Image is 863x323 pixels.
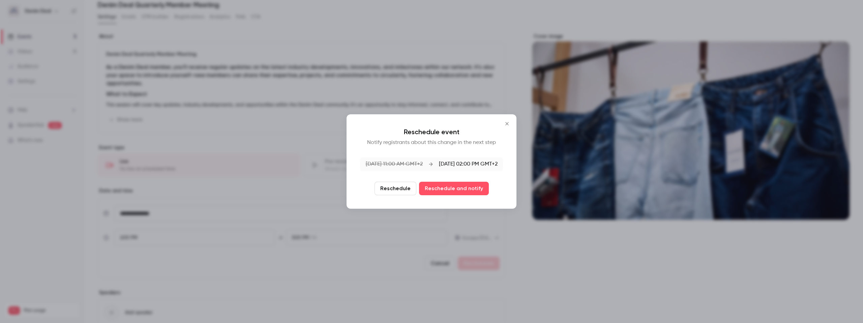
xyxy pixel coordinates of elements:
[375,182,416,195] button: Reschedule
[439,160,498,168] p: [DATE] 02:00 PM GMT+2
[500,117,514,130] button: Close
[360,128,503,136] p: Reschedule event
[360,139,503,147] p: Notify registrants about this change in the next step
[366,160,423,168] p: [DATE] 11:00 AM GMT+2
[419,182,489,195] button: Reschedule and notify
